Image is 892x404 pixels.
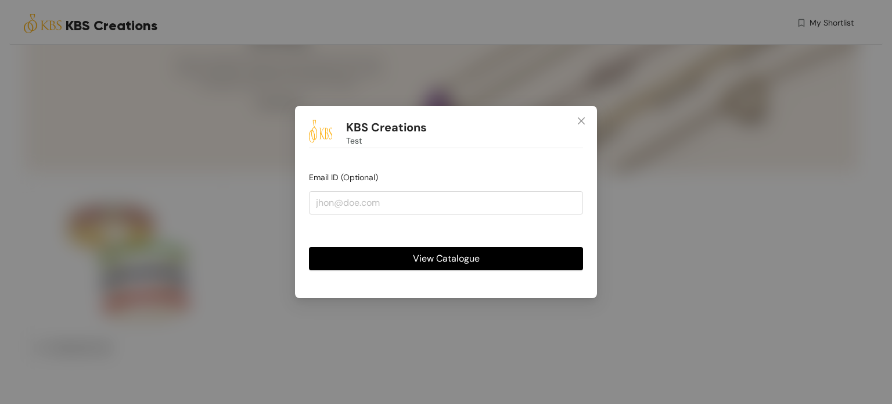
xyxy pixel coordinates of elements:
span: Test [346,134,362,147]
button: View Catalogue [309,247,583,270]
span: close [577,116,586,126]
input: jhon@doe.com [309,191,583,214]
h1: KBS Creations [346,120,427,135]
button: Close [566,106,597,137]
img: Buyer Portal [309,120,332,143]
span: View Catalogue [413,251,480,266]
span: Email ID (Optional) [309,172,378,183]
